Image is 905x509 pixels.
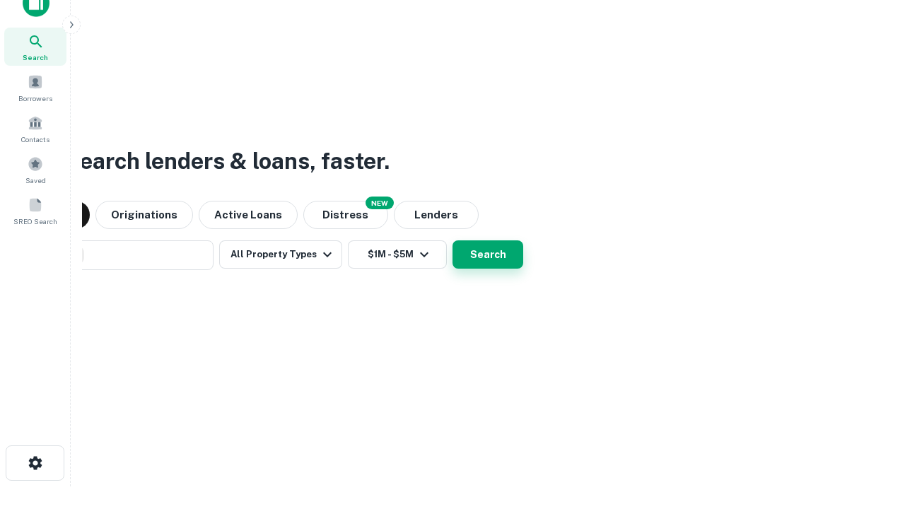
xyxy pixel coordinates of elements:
span: Search [23,52,48,63]
span: Saved [25,175,46,186]
h3: Search lenders & loans, faster. [64,144,390,178]
a: Search [4,28,66,66]
a: SREO Search [4,192,66,230]
a: Borrowers [4,69,66,107]
button: $1M - $5M [348,240,447,269]
button: Search distressed loans with lien and other non-mortgage details. [303,201,388,229]
span: Contacts [21,134,49,145]
span: SREO Search [13,216,57,227]
button: All Property Types [219,240,342,269]
a: Saved [4,151,66,189]
span: Borrowers [18,93,52,104]
iframe: Chat Widget [834,396,905,464]
button: Lenders [394,201,479,229]
button: Originations [95,201,193,229]
a: Contacts [4,110,66,148]
div: NEW [366,197,394,209]
button: Search [452,240,523,269]
button: Active Loans [199,201,298,229]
